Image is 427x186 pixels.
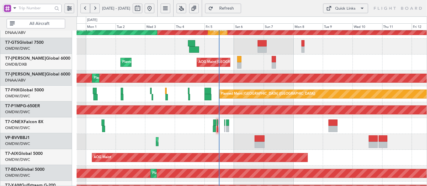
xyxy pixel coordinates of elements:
[382,23,412,31] div: Thu 11
[5,93,30,99] a: OMDW/DWC
[5,141,30,146] a: OMDW/DWC
[5,167,20,172] span: T7-BDA
[5,152,18,156] span: T7-AIX
[5,125,30,131] a: OMDW/DWC
[5,173,30,178] a: OMDW/DWC
[145,23,175,31] div: Wed 3
[323,23,353,31] div: Tue 9
[152,169,211,178] div: Planned Maint Dubai (Al Maktoum Intl)
[5,104,40,108] a: T7-P1MPG-650ER
[5,136,30,140] a: VP-BVVBBJ1
[16,22,63,26] span: All Aircraft
[5,46,30,51] a: OMDW/DWC
[5,104,23,108] span: T7-P1MP
[353,23,382,31] div: Wed 10
[122,58,223,67] div: Planned Maint [GEOGRAPHIC_DATA] ([GEOGRAPHIC_DATA] Intl)
[5,72,46,76] span: T7-[PERSON_NAME]
[94,74,153,83] div: Planned Maint Dubai (Al Maktoum Intl)
[5,136,20,140] span: VP-BVV
[87,18,97,23] div: [DATE]
[5,157,30,162] a: OMDW/DWC
[5,40,19,45] span: T7-GTS
[5,78,26,83] a: DNAA/ABV
[158,137,217,146] div: Planned Maint Dubai (Al Maktoum Intl)
[5,109,30,115] a: OMDW/DWC
[175,23,204,31] div: Thu 4
[5,40,44,45] a: T7-GTSGlobal 7500
[198,58,269,67] div: AOG Maint [GEOGRAPHIC_DATA] (Dubai Intl)
[116,23,145,31] div: Tue 2
[5,56,70,61] a: T7-[PERSON_NAME]Global 6000
[5,167,44,172] a: T7-BDAGlobal 5000
[5,56,46,61] span: T7-[PERSON_NAME]
[5,152,43,156] a: T7-AIXGlobal 5000
[19,4,53,13] input: Trip Number
[5,30,26,35] a: DNAA/ABV
[293,23,323,31] div: Mon 8
[5,88,20,92] span: T7-FHX
[5,120,44,124] a: T7-ONEXFalcon 8X
[102,6,130,11] span: [DATE] - [DATE]
[5,88,44,92] a: T7-FHXGlobal 5000
[210,26,298,35] div: Unplanned Maint [GEOGRAPHIC_DATA] (Al Maktoum Intl)
[335,6,356,12] div: Quick Links
[264,23,293,31] div: Sun 7
[323,4,368,13] button: Quick Links
[94,153,111,162] div: AOG Maint
[204,23,234,31] div: Fri 5
[7,19,65,28] button: All Aircraft
[214,6,239,10] span: Refresh
[86,23,116,31] div: Mon 1
[5,62,27,67] a: OMDB/DXB
[234,23,264,31] div: Sat 6
[5,72,70,76] a: T7-[PERSON_NAME]Global 6000
[205,4,241,13] button: Refresh
[221,90,315,99] div: Planned Maint [GEOGRAPHIC_DATA] ([GEOGRAPHIC_DATA])
[5,120,24,124] span: T7-ONEX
